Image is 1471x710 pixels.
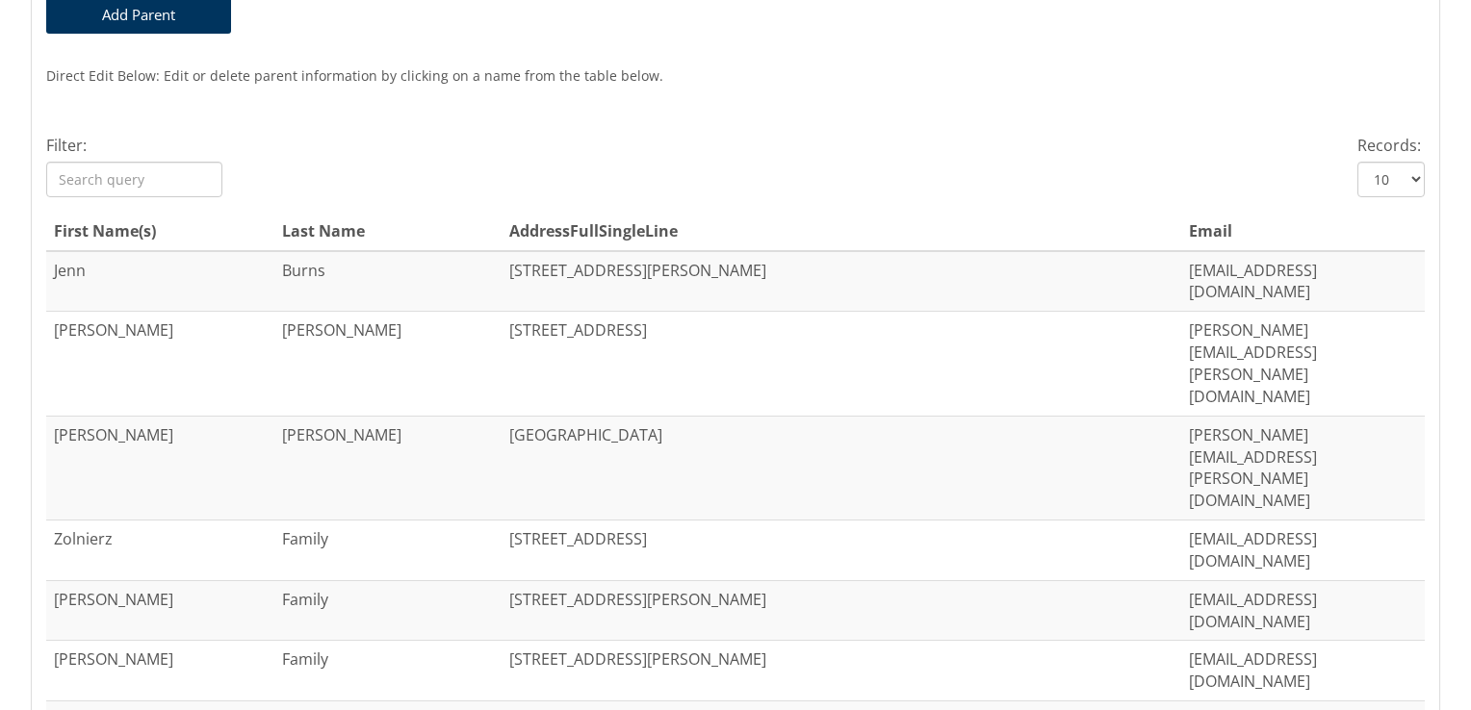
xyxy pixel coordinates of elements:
[502,416,1181,520] td: [GEOGRAPHIC_DATA]
[274,312,503,416] td: [PERSON_NAME]
[282,220,365,241] span: Last Name
[54,220,156,241] span: First Name(s)
[46,54,1425,86] p: Direct Edit Below: Edit or delete parent information by clicking on a name from the table below.
[1357,134,1421,157] label: Records:
[1181,312,1409,416] td: [PERSON_NAME][EMAIL_ADDRESS][PERSON_NAME][DOMAIN_NAME]
[274,416,503,520] td: [PERSON_NAME]
[274,251,503,312] td: Burns
[46,162,222,197] input: Search query
[1181,580,1409,641] td: [EMAIL_ADDRESS][DOMAIN_NAME]
[46,416,274,520] td: [PERSON_NAME]
[274,641,503,701] td: Family
[46,580,274,641] td: [PERSON_NAME]
[1181,416,1409,520] td: [PERSON_NAME][EMAIL_ADDRESS][PERSON_NAME][DOMAIN_NAME]
[46,134,87,157] label: Filter:
[1181,641,1409,701] td: [EMAIL_ADDRESS][DOMAIN_NAME]
[46,641,274,701] td: [PERSON_NAME]
[502,312,1181,416] td: [STREET_ADDRESS]
[46,251,274,312] td: Jenn
[274,580,503,641] td: Family
[502,251,1181,312] td: [STREET_ADDRESS][PERSON_NAME]
[274,520,503,581] td: Family
[502,580,1181,641] td: [STREET_ADDRESS][PERSON_NAME]
[46,520,274,581] td: Zolnierz
[502,520,1181,581] td: [STREET_ADDRESS]
[1181,520,1409,581] td: [EMAIL_ADDRESS][DOMAIN_NAME]
[509,220,678,241] span: AddressFullSingleLine
[46,312,274,416] td: [PERSON_NAME]
[1189,220,1232,241] span: Email
[1181,251,1409,312] td: [EMAIL_ADDRESS][DOMAIN_NAME]
[502,641,1181,701] td: [STREET_ADDRESS][PERSON_NAME]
